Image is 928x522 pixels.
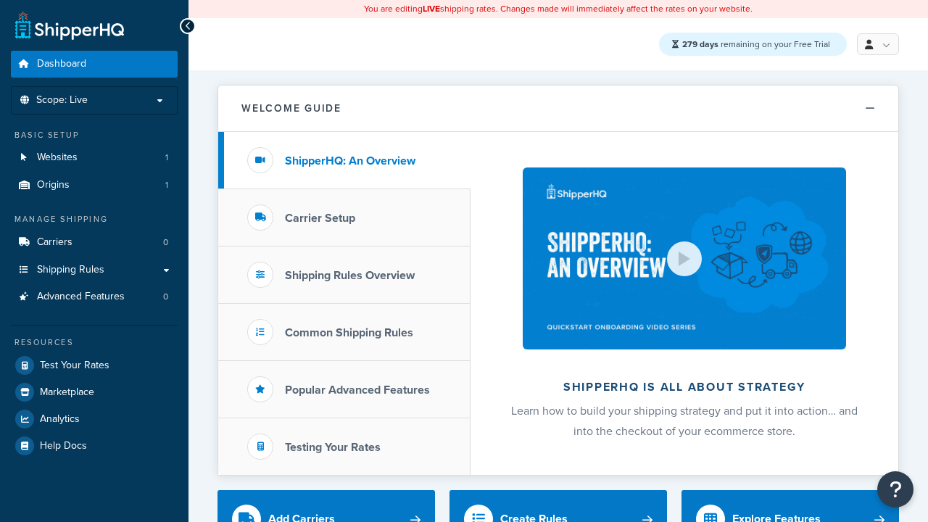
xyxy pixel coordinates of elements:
[37,152,78,164] span: Websites
[682,38,718,51] strong: 279 days
[40,413,80,426] span: Analytics
[40,440,87,452] span: Help Docs
[285,384,430,397] h3: Popular Advanced Features
[877,471,913,507] button: Open Resource Center
[40,360,109,372] span: Test Your Rates
[40,386,94,399] span: Marketplace
[11,129,178,141] div: Basic Setup
[11,144,178,171] a: Websites1
[11,213,178,225] div: Manage Shipping
[523,167,846,349] img: ShipperHQ is all about strategy
[509,381,860,394] h2: ShipperHQ is all about strategy
[11,336,178,349] div: Resources
[11,283,178,310] li: Advanced Features
[37,179,70,191] span: Origins
[37,58,86,70] span: Dashboard
[11,257,178,283] a: Shipping Rules
[37,291,125,303] span: Advanced Features
[11,229,178,256] a: Carriers0
[11,433,178,459] a: Help Docs
[36,94,88,107] span: Scope: Live
[241,103,341,114] h2: Welcome Guide
[11,352,178,378] a: Test Your Rates
[163,236,168,249] span: 0
[11,172,178,199] a: Origins1
[218,86,898,132] button: Welcome Guide
[11,144,178,171] li: Websites
[11,283,178,310] a: Advanced Features0
[682,38,830,51] span: remaining on your Free Trial
[11,406,178,432] a: Analytics
[423,2,440,15] b: LIVE
[11,51,178,78] a: Dashboard
[285,212,355,225] h3: Carrier Setup
[37,236,72,249] span: Carriers
[511,402,858,439] span: Learn how to build your shipping strategy and put it into action… and into the checkout of your e...
[285,154,415,167] h3: ShipperHQ: An Overview
[165,152,168,164] span: 1
[11,379,178,405] a: Marketplace
[11,229,178,256] li: Carriers
[37,264,104,276] span: Shipping Rules
[11,172,178,199] li: Origins
[163,291,168,303] span: 0
[285,269,415,282] h3: Shipping Rules Overview
[285,441,381,454] h3: Testing Your Rates
[165,179,168,191] span: 1
[285,326,413,339] h3: Common Shipping Rules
